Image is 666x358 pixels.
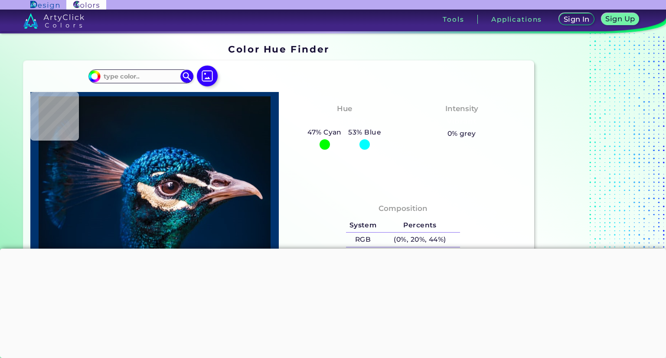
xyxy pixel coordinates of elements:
[561,14,593,25] a: Sign In
[337,102,352,115] h4: Hue
[380,233,460,247] h5: (0%, 20%, 44%)
[101,70,181,82] input: type color..
[345,127,385,138] h5: 53% Blue
[346,218,380,233] h5: System
[30,1,59,9] img: ArtyClick Design logo
[538,40,646,352] iframe: Advertisement
[380,218,460,233] h5: Percents
[180,70,193,83] img: icon search
[443,116,480,127] h3: Vibrant
[346,233,380,247] h5: RGB
[447,128,476,139] h5: 0% grey
[379,202,428,215] h4: Composition
[346,247,380,262] h5: CMYK
[565,16,588,23] h5: Sign In
[445,102,478,115] h4: Intensity
[607,16,633,22] h5: Sign Up
[228,43,329,56] h1: Color Hue Finder
[197,66,218,86] img: icon picture
[380,247,460,262] h5: (100%, 54%, 0%, 56%)
[491,16,542,23] h3: Applications
[35,96,274,337] img: img_pavlin.jpg
[603,14,637,25] a: Sign Up
[320,116,369,127] h3: Cyan-Blue
[443,16,464,23] h3: Tools
[23,13,85,29] img: logo_artyclick_colors_white.svg
[304,127,345,138] h5: 47% Cyan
